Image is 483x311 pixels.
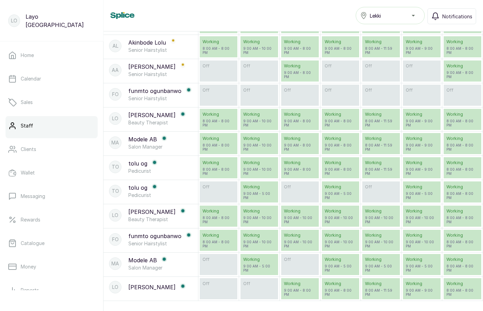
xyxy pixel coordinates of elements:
[128,47,176,54] p: Senior Hairstylist
[406,233,438,238] p: Working
[446,70,479,79] p: 9:00 AM - 8:00 PM
[243,39,275,45] p: Working
[446,167,479,176] p: 8:00 AM - 8:00 PM
[284,136,316,141] p: Working
[128,95,192,102] p: Senior Hairstylist
[446,257,479,262] p: Working
[128,159,147,168] p: tolu og
[11,17,17,24] p: LO
[446,208,479,214] p: Working
[284,233,316,238] p: Working
[128,192,158,199] p: Pedicurist
[442,13,472,20] span: Notifications
[284,87,316,93] p: off
[446,240,479,248] p: 8:00 AM - 8:00 PM
[406,136,438,141] p: Working
[365,240,397,248] p: 9:00 AM - 10:00 PM
[365,87,397,93] p: off
[406,240,438,248] p: 9:00 AM - 10:00 PM
[284,281,316,286] p: Working
[243,208,275,214] p: Working
[406,288,438,296] p: 9:00 AM - 9:00 PM
[112,236,119,243] p: FO
[243,112,275,117] p: Working
[128,71,186,78] p: Senior Hairstylist
[128,240,192,247] p: Senior Hairstylist
[243,281,275,286] p: off
[365,119,397,127] p: 8:00 AM - 11:59 PM
[325,167,357,176] p: 9:00 AM - 8:00 PM
[21,52,34,59] p: Home
[21,75,41,82] p: Calendar
[365,216,397,224] p: 9:00 AM - 10:00 PM
[21,240,45,247] p: Catalogue
[284,167,316,176] p: 9:00 AM - 8:00 PM
[128,216,186,223] p: Beauty Therapist
[365,160,397,166] p: Working
[128,183,147,192] p: tolu og
[203,184,235,190] p: off
[365,184,397,190] p: off
[427,8,476,24] button: Notifications
[243,136,275,141] p: Working
[21,99,33,106] p: Sales
[325,143,357,151] p: 9:00 AM - 8:00 PM
[356,7,425,24] button: Lekki
[26,12,95,29] p: Layo [GEOGRAPHIC_DATA]
[203,39,235,45] p: Working
[406,191,438,200] p: 9:00 AM - 5:00 PM
[112,188,119,195] p: TO
[112,43,118,49] p: AL
[6,281,98,300] a: Reports
[365,39,397,45] p: Working
[446,143,479,151] p: 8:00 AM - 8:00 PM
[446,136,479,141] p: Working
[128,135,157,143] p: Modele AB
[284,288,316,296] p: 9:00 AM - 8:00 PM
[243,167,275,176] p: 9:00 AM - 10:00 PM
[128,63,176,71] p: [PERSON_NAME]
[446,87,479,93] p: off
[325,281,357,286] p: Working
[203,136,235,141] p: Working
[325,119,357,127] p: 9:00 AM - 8:00 PM
[128,143,167,150] p: Salon Manager
[406,167,438,176] p: 9:00 AM - 9:00 PM
[284,112,316,117] p: Working
[203,216,235,224] p: 8:00 AM - 8:00 PM
[284,46,316,55] p: 9:00 AM - 8:00 PM
[446,264,479,272] p: 8:00 AM - 8:00 PM
[365,281,397,286] p: Working
[406,63,438,69] p: off
[243,87,275,93] p: off
[406,87,438,93] p: off
[370,12,381,19] span: Lekki
[203,257,235,262] p: off
[325,39,357,45] p: Working
[284,39,316,45] p: Working
[203,87,235,93] p: off
[406,143,438,151] p: 9:00 AM - 9:00 PM
[243,233,275,238] p: Working
[406,264,438,272] p: 9:00 AM - 5:00 PM
[128,264,167,271] p: Salon Manager
[284,216,316,224] p: 9:00 AM - 10:00 PM
[406,257,438,262] p: Working
[112,115,118,122] p: LO
[325,63,357,69] p: off
[21,146,36,153] p: Clients
[284,119,316,127] p: 9:00 AM - 8:00 PM
[6,210,98,229] a: Rewards
[128,256,157,264] p: Modele AB
[203,167,235,176] p: 8:00 AM - 8:00 PM
[243,46,275,55] p: 9:00 AM - 10:00 PM
[203,46,235,55] p: 8:00 AM - 8:00 PM
[446,160,479,166] p: Working
[365,167,397,176] p: 8:00 AM - 11:59 PM
[325,160,357,166] p: Working
[6,93,98,112] a: Sales
[284,143,316,151] p: 9:00 AM - 8:00 PM
[21,193,45,200] p: Messaging
[128,111,176,119] p: [PERSON_NAME]
[365,208,397,214] p: Working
